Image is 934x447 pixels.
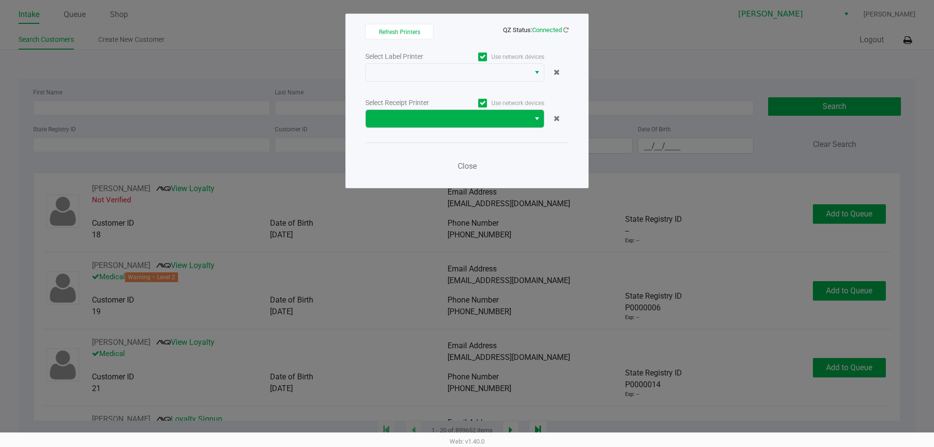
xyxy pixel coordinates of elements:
span: Refresh Printers [379,29,420,36]
button: Select [530,64,544,81]
span: Close [458,161,477,171]
label: Use network devices [455,53,544,61]
button: Refresh Printers [365,24,433,39]
span: Web: v1.40.0 [449,438,485,445]
div: Select Receipt Printer [365,98,455,108]
label: Use network devices [455,99,544,107]
div: Select Label Printer [365,52,455,62]
span: QZ Status: [503,26,569,34]
button: Select [530,110,544,127]
button: Close [452,157,482,176]
span: Connected [532,26,562,34]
